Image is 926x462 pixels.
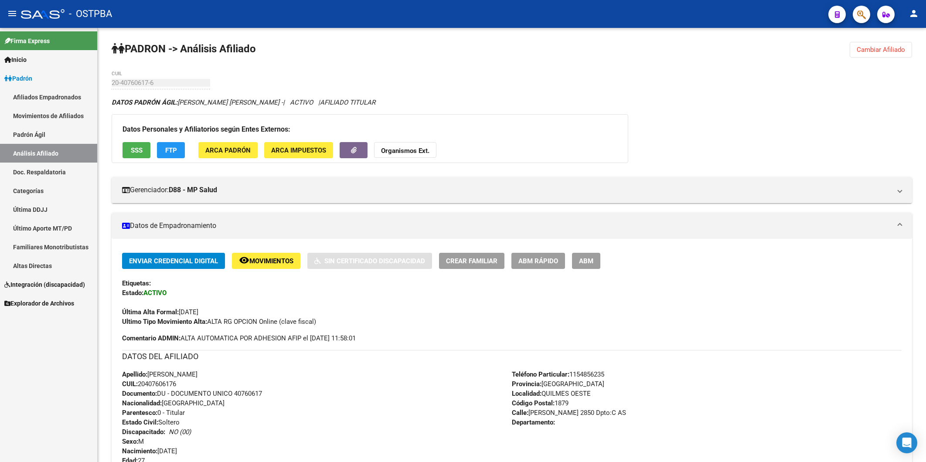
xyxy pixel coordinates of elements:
[122,333,356,343] span: ALTA AUTOMATICA POR ADHESION AFIP el [DATE] 11:58:01
[122,318,316,326] span: ALTA RG OPCION Online (clave fiscal)
[122,279,151,287] strong: Etiquetas:
[512,380,604,388] span: [GEOGRAPHIC_DATA]
[165,146,177,154] span: FTP
[122,409,185,417] span: 0 - Titular
[131,146,143,154] span: SSS
[122,390,262,397] span: DU - DOCUMENTO UNICO 40760617
[122,399,162,407] strong: Nacionalidad:
[122,409,157,417] strong: Parentesco:
[205,146,251,154] span: ARCA Padrón
[512,370,569,378] strong: Teléfono Particular:
[112,99,375,106] i: | ACTIVO |
[112,99,283,106] span: [PERSON_NAME] [PERSON_NAME] -
[122,289,143,297] strong: Estado:
[264,142,333,158] button: ARCA Impuestos
[122,399,225,407] span: [GEOGRAPHIC_DATA]
[512,409,528,417] strong: Calle:
[850,42,912,58] button: Cambiar Afiliado
[122,308,198,316] span: [DATE]
[122,350,902,363] h3: DATOS DEL AFILIADO
[122,334,180,342] strong: Comentario ADMIN:
[324,257,425,265] span: Sin Certificado Discapacidad
[512,418,555,426] strong: Departamento:
[572,253,600,269] button: ABM
[129,257,218,265] span: Enviar Credencial Digital
[122,418,180,426] span: Soltero
[112,213,912,239] mat-expansion-panel-header: Datos de Empadronamiento
[271,146,326,154] span: ARCA Impuestos
[122,253,225,269] button: Enviar Credencial Digital
[122,390,157,397] strong: Documento:
[512,390,591,397] span: QUILMES OESTE
[122,438,144,445] span: M
[239,255,249,265] mat-icon: remove_red_eye
[198,142,258,158] button: ARCA Padrón
[122,318,207,326] strong: Ultimo Tipo Movimiento Alta:
[381,147,429,155] strong: Organismos Ext.
[232,253,300,269] button: Movimientos
[896,432,917,453] div: Open Intercom Messenger
[511,253,565,269] button: ABM Rápido
[512,390,541,397] strong: Localidad:
[374,142,436,158] button: Organismos Ext.
[123,142,150,158] button: SSS
[4,280,85,289] span: Integración (discapacidad)
[123,123,617,136] h3: Datos Personales y Afiliatorios según Entes Externos:
[122,447,157,455] strong: Nacimiento:
[307,253,432,269] button: Sin Certificado Discapacidad
[122,428,165,436] strong: Discapacitado:
[320,99,375,106] span: AFILIADO TITULAR
[7,8,17,19] mat-icon: menu
[122,370,197,378] span: [PERSON_NAME]
[579,257,593,265] span: ABM
[122,418,158,426] strong: Estado Civil:
[909,8,919,19] mat-icon: person
[4,36,50,46] span: Firma Express
[249,257,293,265] span: Movimientos
[112,99,177,106] strong: DATOS PADRÓN ÁGIL:
[512,399,555,407] strong: Código Postal:
[122,370,147,378] strong: Apellido:
[169,428,191,436] i: NO (00)
[857,46,905,54] span: Cambiar Afiliado
[439,253,504,269] button: Crear Familiar
[122,308,179,316] strong: Última Alta Formal:
[122,380,176,388] span: 20407606176
[122,221,891,231] mat-panel-title: Datos de Empadronamiento
[512,399,569,407] span: 1879
[169,185,217,195] strong: D88 - MP Salud
[157,142,185,158] button: FTP
[512,380,541,388] strong: Provincia:
[143,289,167,297] strong: ACTIVO
[122,185,891,195] mat-panel-title: Gerenciador:
[4,55,27,65] span: Inicio
[122,380,138,388] strong: CUIL:
[446,257,497,265] span: Crear Familiar
[512,409,626,417] span: [PERSON_NAME] 2850 Dpto:C AS
[4,299,74,308] span: Explorador de Archivos
[69,4,112,24] span: - OSTPBA
[518,257,558,265] span: ABM Rápido
[112,177,912,203] mat-expansion-panel-header: Gerenciador:D88 - MP Salud
[4,74,32,83] span: Padrón
[112,43,256,55] strong: PADRON -> Análisis Afiliado
[512,370,604,378] span: 1154856235
[122,438,138,445] strong: Sexo:
[122,447,177,455] span: [DATE]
